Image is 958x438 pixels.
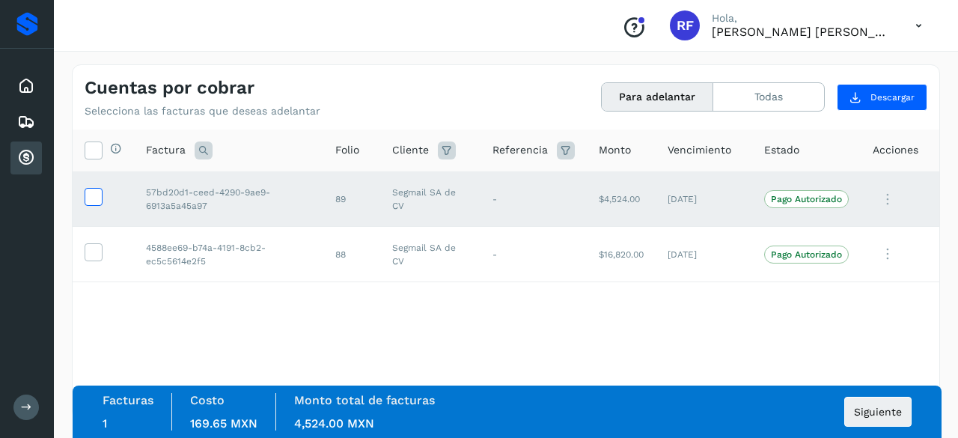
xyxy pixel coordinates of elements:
span: Factura [146,142,186,158]
td: 89 [323,171,380,227]
td: $16,820.00 [587,227,656,282]
td: - [480,227,587,282]
td: 88 [323,227,380,282]
td: Segmail SA de CV [380,227,480,282]
span: Cliente [392,142,429,158]
span: 169.65 MXN [190,416,257,431]
h4: Cuentas por cobrar [85,77,254,99]
td: - [480,171,587,227]
p: Hola, [712,12,891,25]
td: [DATE] [656,171,752,227]
label: Costo [190,393,225,407]
span: Vencimiento [668,142,731,158]
span: Referencia [492,142,548,158]
button: Para adelantar [602,83,713,111]
td: Segmail SA de CV [380,171,480,227]
td: [DATE] [656,227,752,282]
span: Monto [599,142,631,158]
label: Monto total de facturas [294,393,435,407]
span: 1 [103,416,107,431]
div: Embarques [10,106,42,139]
div: Inicio [10,70,42,103]
label: Facturas [103,393,153,407]
td: 57bd20d1-ceed-4290-9ae9-6913a5a45a97 [134,171,323,227]
span: Acciones [873,142,918,158]
button: Descargar [837,84,927,111]
button: Todas [713,83,824,111]
p: Pago Autorizado [771,194,842,204]
span: Folio [335,142,359,158]
span: Descargar [870,91,915,104]
p: Selecciona las facturas que deseas adelantar [85,105,320,118]
button: Siguiente [844,397,912,427]
td: $4,524.00 [587,171,656,227]
td: 4588ee69-b74a-4191-8cb2-ec5c5614e2f5 [134,227,323,282]
p: Pago Autorizado [771,249,842,260]
div: Cuentas por cobrar [10,142,42,174]
span: Siguiente [854,407,902,417]
span: 4,524.00 MXN [294,416,374,431]
p: Ricardo Fernando Mendoza Arteaga [712,25,891,39]
span: Estado [764,142,799,158]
